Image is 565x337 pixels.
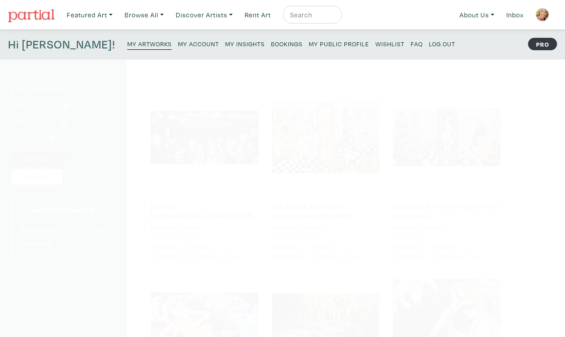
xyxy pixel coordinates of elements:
a: Bookings [271,37,303,49]
button: Add New [12,152,66,167]
em: Collection: Our Modern Times [151,252,242,260]
a: Draft [12,134,45,142]
a: About Us [456,6,498,24]
small: My Artworks [127,40,172,48]
small: Archived [20,239,52,247]
small: My Public Profile [309,40,369,48]
em: Collection: Our Modern Times [272,252,363,260]
a: [PERSON_NAME] [393,223,500,233]
span: buy — try [393,242,457,251]
small: 0 [102,239,106,247]
a: Discover Artists [172,6,237,24]
a: My Public Profile [309,37,369,49]
a: Log Out [429,37,455,49]
a: Wishlist [375,37,404,49]
button: Reorder [12,169,62,185]
a: My Artworks [127,37,172,50]
a: [DATE], [GEOGRAPHIC_DATA], 2025 [151,201,253,221]
a: Rent Art [241,6,275,24]
li: [PERSON_NAME] [393,223,444,233]
span: $9500 [272,242,292,251]
small: My Insights [225,40,265,48]
em: Collection: Our Modern Times [393,252,484,260]
span: 57" x 38" x 1.5" [272,233,319,241]
span: buy — try [272,242,336,251]
li: [PERSON_NAME] [151,223,202,233]
a: Published [12,102,60,110]
a: Archived [12,118,56,126]
input: Search [289,9,334,20]
small: My Account [178,40,219,48]
small: Bookings [271,40,303,48]
a: [PERSON_NAME] [272,223,379,233]
span: $9500 [151,242,171,251]
a: [PERSON_NAME]'s Unfortunate Situation [272,201,355,221]
small: FAQ [411,40,423,48]
span: $750 [190,242,206,251]
a: Browse All [121,6,168,24]
small: Published [20,225,55,233]
a: Pandora's Pandomonium (in progress) [393,201,499,221]
a: Inbox [502,6,528,24]
span: $6500 [393,242,413,251]
a: Featured Art [63,6,117,24]
span: $600 [432,242,448,251]
li: [PERSON_NAME] [272,223,323,233]
small: 211 [95,225,106,233]
span: 53" x 28" [393,233,421,241]
small: Wishlist [375,40,404,48]
a: [PERSON_NAME] [151,223,258,233]
span: buy — try [151,242,214,251]
a: FAQ [411,37,423,49]
small: Log Out [429,40,455,48]
img: phpThumb.php [536,8,549,21]
a: My Insights [225,37,265,49]
h4: Hi [PERSON_NAME]! [8,37,115,52]
small: Artwork Counter [32,206,95,214]
a: All Artworks [12,86,64,94]
span: 72" x 36" x 1.5" [151,233,198,241]
span: $859 [311,242,327,251]
strong: PRO [528,38,557,50]
a: My Account [178,37,219,49]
